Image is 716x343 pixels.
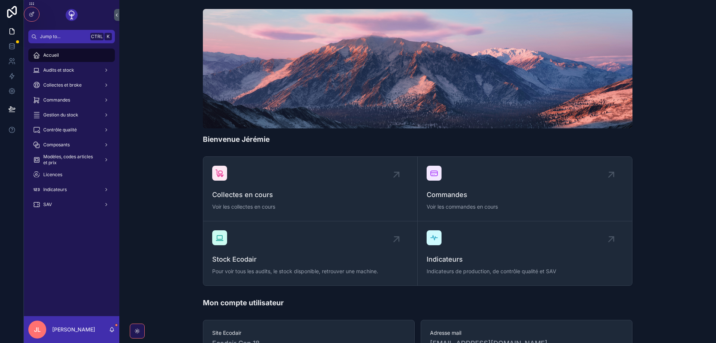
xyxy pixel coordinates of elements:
[28,183,115,196] a: Indicateurs
[212,190,408,200] span: Collectes en cours
[43,172,62,178] span: Licences
[43,154,98,166] span: Modèles, codes articles et prix
[28,78,115,92] a: Collectes et broke
[40,34,87,40] span: Jump to...
[28,63,115,77] a: Audits et stock
[43,97,70,103] span: Commandes
[427,203,623,211] span: Voir les commandes en cours
[212,203,408,211] span: Voir les collectes en cours
[212,268,408,275] span: Pour voir tous les audits, le stock disponible, retrouver une machine.
[34,325,41,334] span: JL
[28,198,115,211] a: SAV
[28,123,115,137] a: Contrôle qualité
[427,254,623,265] span: Indicateurs
[43,67,74,73] span: Audits et stock
[427,268,623,275] span: Indicateurs de production, de contrôle qualité et SAV
[24,43,119,221] div: scrollable content
[105,34,111,40] span: K
[43,52,59,58] span: Accueil
[66,9,78,21] img: App logo
[427,190,623,200] span: Commandes
[90,33,104,40] span: Ctrl
[28,153,115,166] a: Modèles, codes articles et prix
[203,134,270,144] h1: Bienvenue Jérémie
[43,127,77,133] span: Contrôle qualité
[430,329,623,337] span: Adresse mail
[203,221,418,286] a: Stock EcodairPour voir tous les audits, le stock disponible, retrouver une machine.
[28,138,115,152] a: Composants
[28,108,115,122] a: Gestion du stock
[28,49,115,62] a: Accueil
[212,254,408,265] span: Stock Ecodair
[43,142,70,148] span: Composants
[212,329,405,337] span: Site Ecodair
[418,157,632,221] a: CommandesVoir les commandes en cours
[28,168,115,181] a: Licences
[43,187,67,193] span: Indicateurs
[203,157,418,221] a: Collectes en coursVoir les collectes en cours
[43,202,52,208] span: SAV
[28,30,115,43] button: Jump to...CtrlK
[203,298,284,308] h1: Mon compte utilisateur
[43,82,82,88] span: Collectes et broke
[28,93,115,107] a: Commandes
[418,221,632,286] a: IndicateursIndicateurs de production, de contrôle qualité et SAV
[52,326,95,333] p: [PERSON_NAME]
[43,112,78,118] span: Gestion du stock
